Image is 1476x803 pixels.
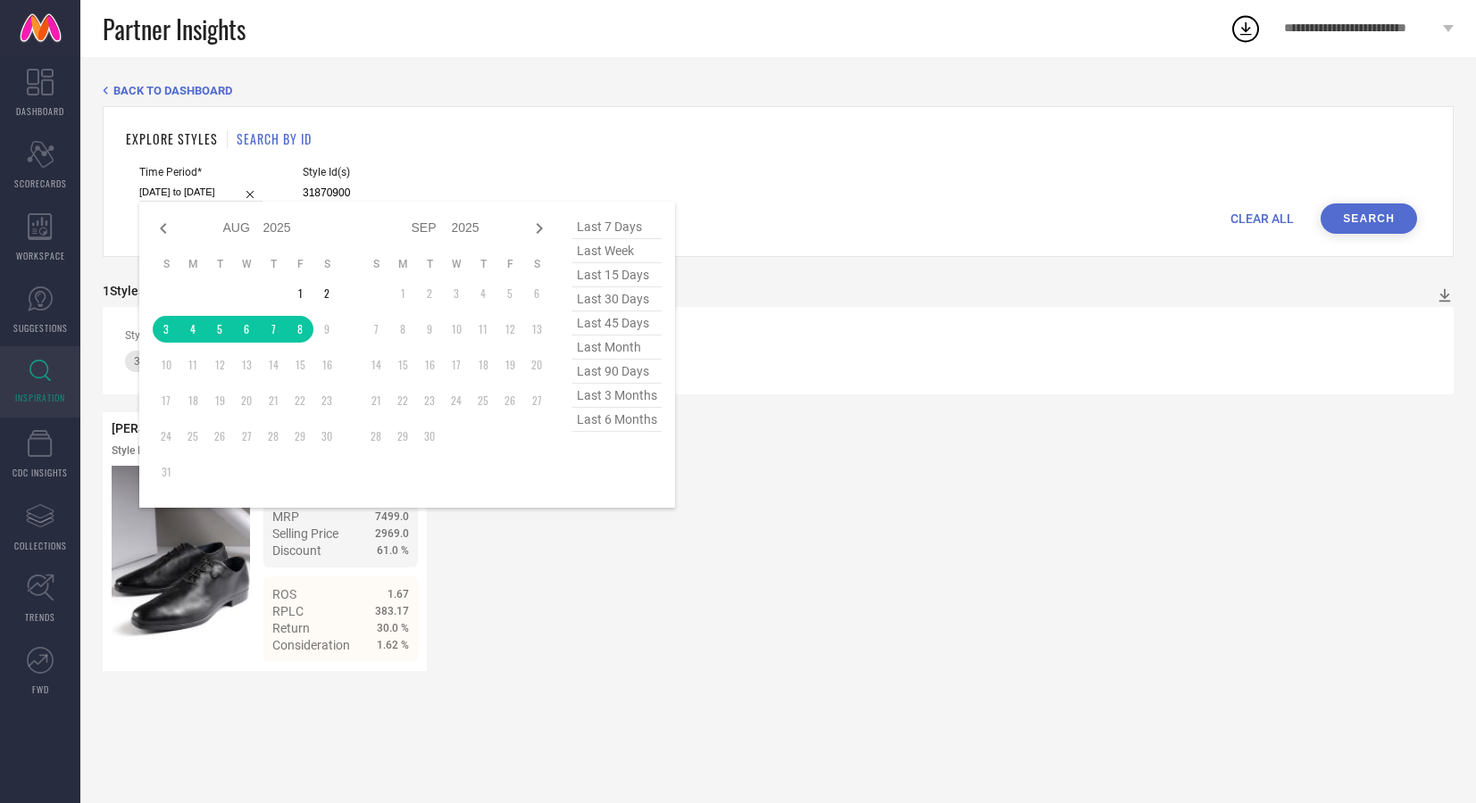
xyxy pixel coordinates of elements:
td: Tue Sep 16 2025 [416,352,443,378]
img: Style preview image [112,466,250,662]
th: Monday [179,257,206,271]
span: CLEAR ALL [1230,211,1294,226]
th: Tuesday [416,257,443,271]
td: Sun Sep 28 2025 [363,423,389,450]
span: DASHBOARD [16,104,64,118]
span: 31870900 [134,355,184,368]
td: Sat Aug 09 2025 [313,316,340,343]
td: Tue Sep 02 2025 [416,280,443,307]
td: Wed Aug 27 2025 [233,423,260,450]
td: Sun Sep 14 2025 [363,352,389,378]
div: Style ID: 31870900 [112,444,200,457]
td: Fri Aug 22 2025 [287,387,313,414]
td: Sat Sep 13 2025 [523,316,550,343]
td: Mon Aug 25 2025 [179,423,206,450]
th: Monday [389,257,416,271]
td: Tue Aug 19 2025 [206,387,233,414]
span: Partner Insights [103,11,246,47]
td: Sun Aug 17 2025 [153,387,179,414]
span: RPLC [272,604,304,618]
div: Open download list [1230,12,1262,45]
span: BACK TO DASHBOARD [113,84,232,97]
span: 1.62 % [377,639,409,651]
th: Friday [287,257,313,271]
span: Consideration [272,638,350,652]
span: Return [272,621,310,635]
span: Time Period* [139,166,263,178]
td: Sat Aug 16 2025 [313,352,340,378]
span: last month [572,335,662,360]
div: Back TO Dashboard [103,84,1454,97]
td: Sun Sep 07 2025 [363,316,389,343]
td: Sat Aug 30 2025 [313,423,340,450]
span: SUGGESTIONS [13,321,68,335]
span: [PERSON_NAME] [PERSON_NAME] [112,421,305,435]
td: Thu Aug 07 2025 [260,316,287,343]
div: Click to view image [112,466,250,662]
td: Sat Sep 27 2025 [523,387,550,414]
span: last 6 months [572,408,662,432]
td: Tue Sep 30 2025 [416,423,443,450]
th: Wednesday [443,257,470,271]
td: Mon Sep 08 2025 [389,316,416,343]
span: MRP [272,509,299,524]
td: Thu Sep 11 2025 [470,316,496,343]
td: Tue Sep 23 2025 [416,387,443,414]
td: Sat Aug 23 2025 [313,387,340,414]
td: Mon Aug 04 2025 [179,316,206,343]
span: FWD [32,683,49,696]
td: Fri Sep 05 2025 [496,280,523,307]
span: TRENDS [25,610,55,624]
span: WORKSPACE [16,249,65,262]
td: Thu Sep 04 2025 [470,280,496,307]
span: Discount [272,543,321,558]
a: Details [351,670,409,684]
span: Style Id(s) [303,166,562,178]
span: 30.0 % [377,622,409,634]
td: Mon Aug 11 2025 [179,352,206,378]
span: 383.17 [375,605,409,617]
td: Wed Sep 10 2025 [443,316,470,343]
td: Mon Sep 22 2025 [389,387,416,414]
td: Fri Sep 26 2025 [496,387,523,414]
span: 7499.0 [375,510,409,523]
td: Fri Aug 01 2025 [287,280,313,307]
span: last 30 days [572,287,662,311]
td: Fri Aug 29 2025 [287,423,313,450]
td: Mon Sep 15 2025 [389,352,416,378]
td: Tue Aug 05 2025 [206,316,233,343]
td: Thu Aug 28 2025 [260,423,287,450]
span: last 3 months [572,384,662,408]
span: last 7 days [572,215,662,239]
span: 2969.0 [375,527,409,540]
span: 1.67 [388,588,409,600]
span: last 15 days [572,263,662,287]
td: Sun Aug 10 2025 [153,352,179,378]
th: Tuesday [206,257,233,271]
td: Fri Aug 08 2025 [287,316,313,343]
td: Wed Aug 06 2025 [233,316,260,343]
div: Previous month [153,218,174,239]
td: Wed Sep 24 2025 [443,387,470,414]
input: Enter comma separated style ids e.g. 12345, 67890 [303,183,562,203]
td: Thu Sep 18 2025 [470,352,496,378]
td: Thu Sep 25 2025 [470,387,496,414]
span: ROS [272,587,296,601]
th: Saturday [523,257,550,271]
td: Thu Aug 14 2025 [260,352,287,378]
span: last 90 days [572,360,662,384]
td: Sun Aug 31 2025 [153,459,179,485]
td: Mon Aug 18 2025 [179,387,206,414]
td: Sat Sep 06 2025 [523,280,550,307]
td: Fri Sep 19 2025 [496,352,523,378]
span: 61.0 % [377,544,409,557]
td: Fri Aug 15 2025 [287,352,313,378]
td: Mon Sep 29 2025 [389,423,416,450]
td: Sun Aug 03 2025 [153,316,179,343]
h1: EXPLORE STYLES [126,129,218,148]
span: Selling Price [272,526,338,541]
span: last 45 days [572,311,662,335]
th: Wednesday [233,257,260,271]
th: Thursday [470,257,496,271]
td: Sun Sep 21 2025 [363,387,389,414]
